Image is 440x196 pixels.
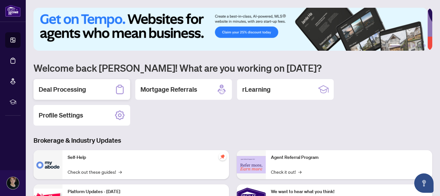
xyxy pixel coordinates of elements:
h3: Brokerage & Industry Updates [33,136,432,145]
button: 3 [408,44,410,47]
span: → [298,168,301,175]
button: 6 [423,44,426,47]
span: → [119,168,122,175]
a: Check out these guides!→ [68,168,122,175]
p: Self-Help [68,154,224,161]
img: Slide 0 [33,8,427,51]
span: pushpin [219,153,226,160]
img: Self-Help [33,150,62,179]
p: Platform Updates - [DATE] [68,188,224,195]
h2: Mortgage Referrals [140,85,197,94]
h2: Profile Settings [39,111,83,120]
button: 4 [413,44,416,47]
img: Agent Referral Program [237,156,266,174]
button: 5 [418,44,421,47]
img: Profile Icon [7,177,19,189]
p: We want to hear what you think! [271,188,427,195]
p: Agent Referral Program [271,154,427,161]
h2: Deal Processing [39,85,86,94]
h2: rLearning [242,85,271,94]
img: logo [5,5,21,17]
button: 1 [390,44,400,47]
a: Check it out!→ [271,168,301,175]
button: Open asap [414,173,434,193]
h1: Welcome back [PERSON_NAME]! What are you working on [DATE]? [33,62,432,74]
button: 2 [403,44,405,47]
